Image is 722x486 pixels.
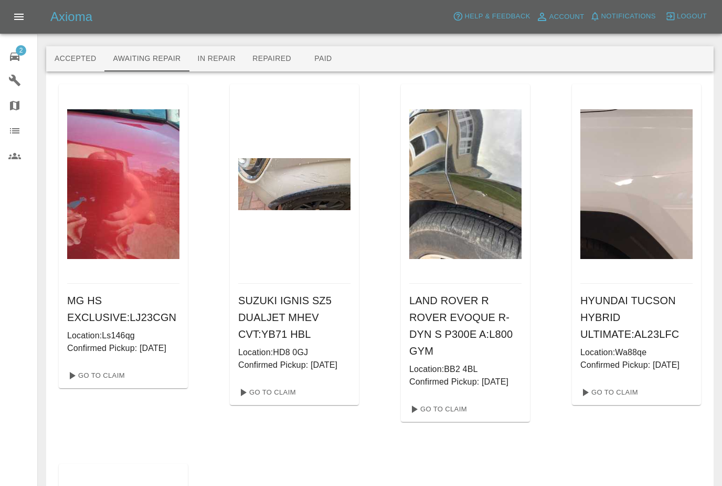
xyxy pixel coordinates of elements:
[238,346,351,359] p: Location: HD8 0GJ
[663,8,709,25] button: Logout
[409,376,522,388] p: Confirmed Pickup: [DATE]
[50,8,92,25] h5: Axioma
[67,292,179,326] h6: MG HS EXCLUSIVE : LJ23CGN
[238,292,351,343] h6: SUZUKI IGNIS SZ5 DUALJET MHEV CVT : YB71 HBL
[46,46,104,71] button: Accepted
[464,11,530,23] span: Help & Feedback
[6,4,31,29] button: Open drawer
[63,367,128,384] a: Go To Claim
[189,46,245,71] button: In Repair
[580,292,693,343] h6: HYUNDAI TUCSON HYBRID ULTIMATE : AL23LFC
[409,292,522,359] h6: LAND ROVER R ROVER EVOQUE R-DYN S P300E A : L800 GYM
[580,346,693,359] p: Location: Wa88qe
[300,46,347,71] button: Paid
[549,11,585,23] span: Account
[16,45,26,56] span: 2
[67,342,179,355] p: Confirmed Pickup: [DATE]
[677,11,707,23] span: Logout
[576,384,641,401] a: Go To Claim
[601,11,656,23] span: Notifications
[450,8,533,25] button: Help & Feedback
[409,363,522,376] p: Location: BB2 4BL
[533,8,587,25] a: Account
[67,329,179,342] p: Location: Ls146qg
[234,384,299,401] a: Go To Claim
[104,46,189,71] button: Awaiting Repair
[587,8,659,25] button: Notifications
[244,46,300,71] button: Repaired
[405,401,470,418] a: Go To Claim
[580,359,693,371] p: Confirmed Pickup: [DATE]
[238,359,351,371] p: Confirmed Pickup: [DATE]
